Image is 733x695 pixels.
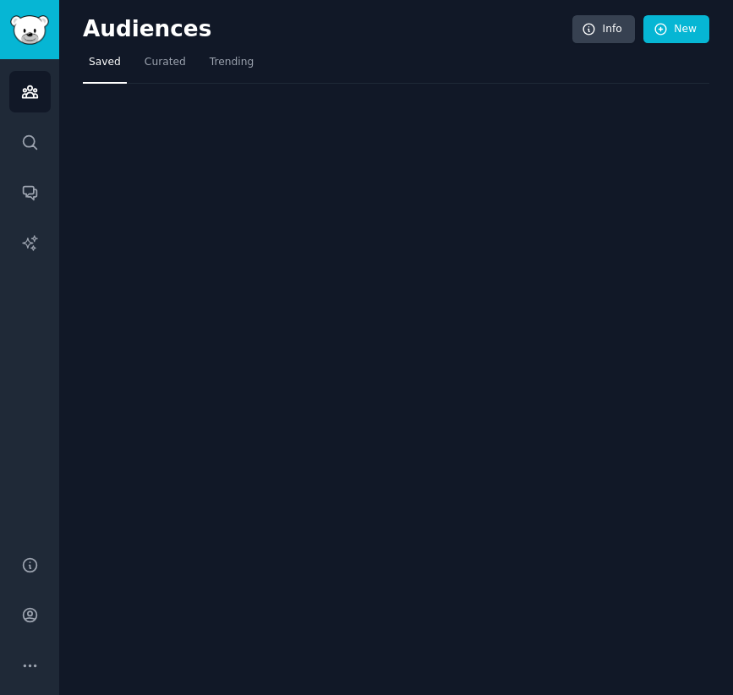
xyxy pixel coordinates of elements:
[83,16,572,43] h2: Audiences
[10,15,49,45] img: GummySearch logo
[83,49,127,84] a: Saved
[139,49,192,84] a: Curated
[145,55,186,70] span: Curated
[204,49,260,84] a: Trending
[210,55,254,70] span: Trending
[89,55,121,70] span: Saved
[572,15,635,44] a: Info
[643,15,709,44] a: New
